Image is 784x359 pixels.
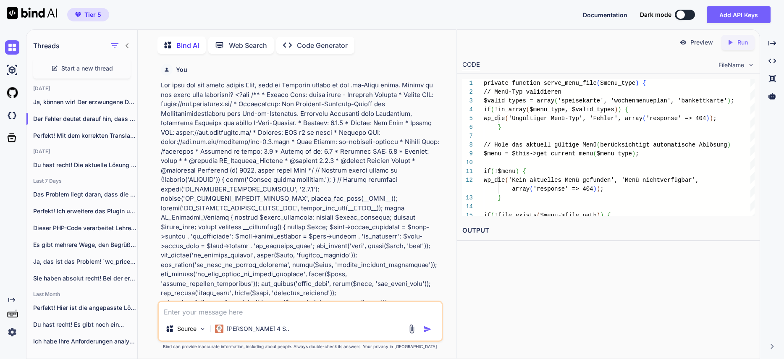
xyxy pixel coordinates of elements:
span: ( [642,115,646,122]
h1: Threads [33,41,60,51]
span: ( [505,115,508,122]
span: ( [491,168,494,175]
span: $menu_type, $valid_types [530,106,614,113]
span: } [498,124,501,131]
span: ( [491,212,494,219]
p: Ja, können wir! Der erzwungene Download ... [33,98,137,106]
p: Es gibt mehrere Wege, den Begrüßungstext im... [33,241,137,249]
p: Dieser PHP-Code verarbeitet Lehrer-Daten aus einem Stundenplan.... [33,224,137,232]
img: preview [679,39,687,46]
span: ) [614,106,618,113]
h2: [DATE] [26,85,137,92]
span: Documentation [583,11,627,18]
span: ) [516,168,519,175]
span: !in_array [494,106,526,113]
span: ; [600,186,603,192]
div: CODE [462,60,480,70]
span: Dark mode [640,10,671,19]
span: ( [597,142,600,148]
p: Sie haben absolut recht! Bei der ersten... [33,274,137,283]
h2: OUTPUT [457,221,760,241]
img: darkCloudIdeIcon [5,108,19,123]
p: Bind can provide inaccurate information, including about people. Always double-check its answers.... [157,343,443,350]
div: 9 [462,149,473,158]
span: { [523,168,526,175]
span: ; [635,150,639,157]
img: githubLight [5,86,19,100]
div: 4 [462,105,473,114]
span: if [484,168,491,175]
div: 2 [462,88,473,97]
h2: [DATE] [26,148,137,155]
p: Code Generator [297,40,348,50]
span: ; [713,115,716,122]
div: 12 [462,176,473,185]
span: ( [505,177,508,183]
button: Documentation [583,10,627,19]
h2: Last 7 Days [26,178,137,184]
span: $menu_type [600,80,635,86]
span: if [484,106,491,113]
button: Add API Keys [707,6,771,23]
span: FileName [718,61,744,69]
img: ai-studio [5,63,19,77]
span: Tier 5 [84,10,101,19]
span: ) [727,97,731,104]
span: ( [537,212,540,219]
img: settings [5,325,19,339]
span: ) [593,186,597,192]
img: premium [75,12,81,17]
span: ( [597,80,600,86]
div: 13 [462,194,473,202]
h2: Last Month [26,291,137,298]
span: $menu_type [597,150,632,157]
img: icon [423,325,432,333]
img: chevron down [747,61,755,68]
span: berücksichtigt automatische Ablösung [600,142,727,148]
div: 1 [462,79,473,88]
span: ) [706,115,709,122]
img: Bind AI [7,7,57,19]
span: 'response' => 404 [533,186,593,192]
span: ; [731,97,734,104]
span: 'Kein aktuelles Menü gefunden', 'Menü nicht [509,177,660,183]
div: 10 [462,158,473,167]
img: chat [5,40,19,55]
span: ) [710,115,713,122]
img: attachment [407,324,417,334]
div: 6 [462,123,473,132]
span: { [625,106,628,113]
span: $menu = $this->get_current_menu [484,150,593,157]
p: Preview [690,38,713,47]
p: Run [737,38,748,47]
span: 'Ungültiger Menü-Typ', 'Fehler', array [509,115,642,122]
span: ) [600,212,603,219]
img: Pick Models [199,325,206,333]
span: wp_die [484,177,505,183]
div: 15 [462,211,473,220]
span: 'speisekarte', 'wochenmenueplan', 'bankettkarte' [558,97,727,104]
p: Der Fehler deutet darauf hin, dass beim ... [33,115,137,123]
span: // Hole das aktuell gültige Menü [484,142,597,148]
p: Du hast recht! Es gibt noch ein... [33,320,137,329]
p: Web Search [229,40,267,50]
span: ( [593,150,597,157]
span: ( [530,186,533,192]
div: 5 [462,114,473,123]
span: ( [554,97,558,104]
div: 14 [462,202,473,211]
span: ) [727,142,731,148]
div: 3 [462,97,473,105]
span: { [642,80,646,86]
span: ) [632,150,635,157]
span: ( [491,106,494,113]
span: $valid_types = array [484,97,554,104]
p: [PERSON_NAME] 4 S.. [227,325,289,333]
span: wp_die [484,115,505,122]
span: !file_exists [494,212,537,219]
button: premiumTier 5 [67,8,109,21]
p: Perfekt! Hier ist die angepasste Lösung mit... [33,304,137,312]
span: ) [597,212,600,219]
p: Perfekt! Ich erweitere das Plugin um ein... [33,207,137,215]
span: // Menü-Typ validieren [484,89,561,95]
